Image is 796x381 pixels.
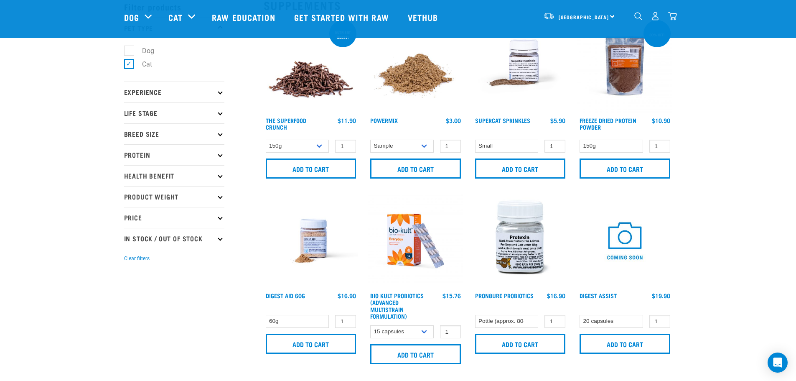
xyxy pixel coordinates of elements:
input: Add to cart [266,334,356,354]
img: COMING SOON [577,194,672,289]
div: $16.90 [338,292,356,299]
input: Add to cart [475,159,566,179]
p: Experience [124,82,224,102]
div: $11.90 [338,117,356,124]
p: Protein [124,144,224,165]
input: Add to cart [266,159,356,179]
input: 1 [544,140,565,153]
a: The Superfood Crunch [266,119,306,128]
input: 1 [335,315,356,328]
div: $10.90 [652,117,670,124]
button: Clear filters [124,255,150,262]
span: [GEOGRAPHIC_DATA] [559,15,609,18]
input: 1 [440,325,461,338]
img: home-icon-1@2x.png [634,12,642,20]
a: Powermix [370,119,398,122]
img: Plastic Bottle Of Protexin For Dogs And Cats [473,194,568,289]
img: Raw Essentials Digest Aid Pet Supplement [264,194,359,289]
p: Price [124,207,224,228]
div: $16.90 [547,292,565,299]
a: Vethub [399,0,449,34]
input: 1 [440,140,461,153]
a: Dog [124,11,139,23]
a: Supercat Sprinkles [475,119,530,122]
input: 1 [649,315,670,328]
p: Breed Size [124,123,224,144]
img: FD Protein Powder [577,18,672,113]
input: Add to cart [580,334,670,354]
a: Bio Kult Probiotics (Advanced Multistrain Formulation) [370,294,424,317]
input: 1 [544,315,565,328]
img: van-moving.png [543,12,554,20]
img: 1311 Superfood Crunch 01 [264,18,359,113]
label: Dog [129,46,158,56]
div: $3.00 [446,117,461,124]
a: Get started with Raw [286,0,399,34]
input: Add to cart [370,159,461,179]
img: Pile Of PowerMix For Pets [368,18,463,113]
input: Add to cart [370,344,461,364]
img: home-icon@2x.png [668,12,677,20]
p: Health Benefit [124,165,224,186]
div: $19.90 [652,292,670,299]
p: In Stock / Out Of Stock [124,228,224,249]
p: Product Weight [124,186,224,207]
input: 1 [335,140,356,153]
img: Plastic Container of SuperCat Sprinkles With Product Shown Outside Of The Bottle [473,18,568,113]
input: 1 [649,140,670,153]
label: Cat [129,59,155,69]
a: Freeze Dried Protein Powder [580,119,636,128]
a: Cat [168,11,183,23]
input: Add to cart [580,159,670,179]
a: Digest Aid 60g [266,294,305,297]
a: Raw Education [203,0,285,34]
a: Digest Assist [580,294,617,297]
a: ProN8ure Probiotics [475,294,534,297]
div: Open Intercom Messenger [768,353,788,373]
div: $5.90 [550,117,565,124]
input: Add to cart [475,334,566,354]
img: user.png [651,12,660,20]
div: $15.76 [443,292,461,299]
p: Life Stage [124,102,224,123]
img: 2023 AUG RE Product1724 [368,194,463,289]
